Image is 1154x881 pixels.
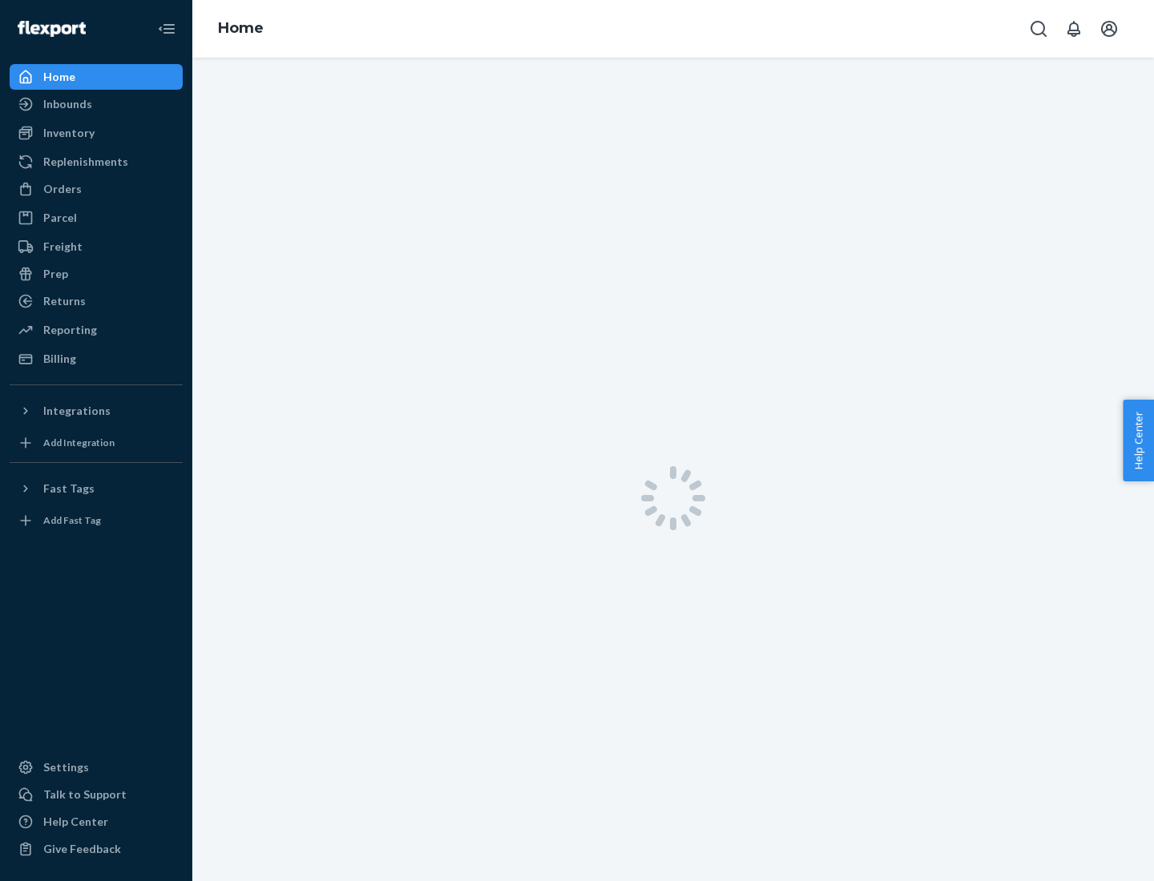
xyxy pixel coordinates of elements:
a: Add Integration [10,430,183,456]
a: Returns [10,288,183,314]
button: Fast Tags [10,476,183,501]
div: Talk to Support [43,786,127,803]
a: Reporting [10,317,183,343]
a: Talk to Support [10,782,183,807]
button: Open account menu [1093,13,1125,45]
button: Open Search Box [1023,13,1055,45]
a: Home [218,19,264,37]
ol: breadcrumbs [205,6,276,52]
div: Replenishments [43,154,128,170]
a: Inbounds [10,91,183,117]
a: Home [10,64,183,90]
a: Help Center [10,809,183,835]
a: Add Fast Tag [10,508,183,533]
div: Orders [43,181,82,197]
div: Add Integration [43,436,115,449]
a: Prep [10,261,183,287]
a: Replenishments [10,149,183,175]
div: Fast Tags [43,481,95,497]
div: Help Center [43,814,108,830]
a: Inventory [10,120,183,146]
div: Freight [43,239,83,255]
div: Prep [43,266,68,282]
div: Settings [43,759,89,775]
a: Billing [10,346,183,372]
a: Orders [10,176,183,202]
button: Help Center [1123,400,1154,481]
div: Parcel [43,210,77,226]
button: Integrations [10,398,183,424]
div: Inventory [43,125,95,141]
button: Open notifications [1058,13,1090,45]
button: Close Navigation [151,13,183,45]
a: Freight [10,234,183,259]
a: Settings [10,754,183,780]
div: Billing [43,351,76,367]
div: Inbounds [43,96,92,112]
div: Returns [43,293,86,309]
div: Give Feedback [43,841,121,857]
div: Add Fast Tag [43,513,101,527]
a: Parcel [10,205,183,231]
div: Integrations [43,403,111,419]
button: Give Feedback [10,836,183,862]
img: Flexport logo [18,21,86,37]
div: Reporting [43,322,97,338]
div: Home [43,69,75,85]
